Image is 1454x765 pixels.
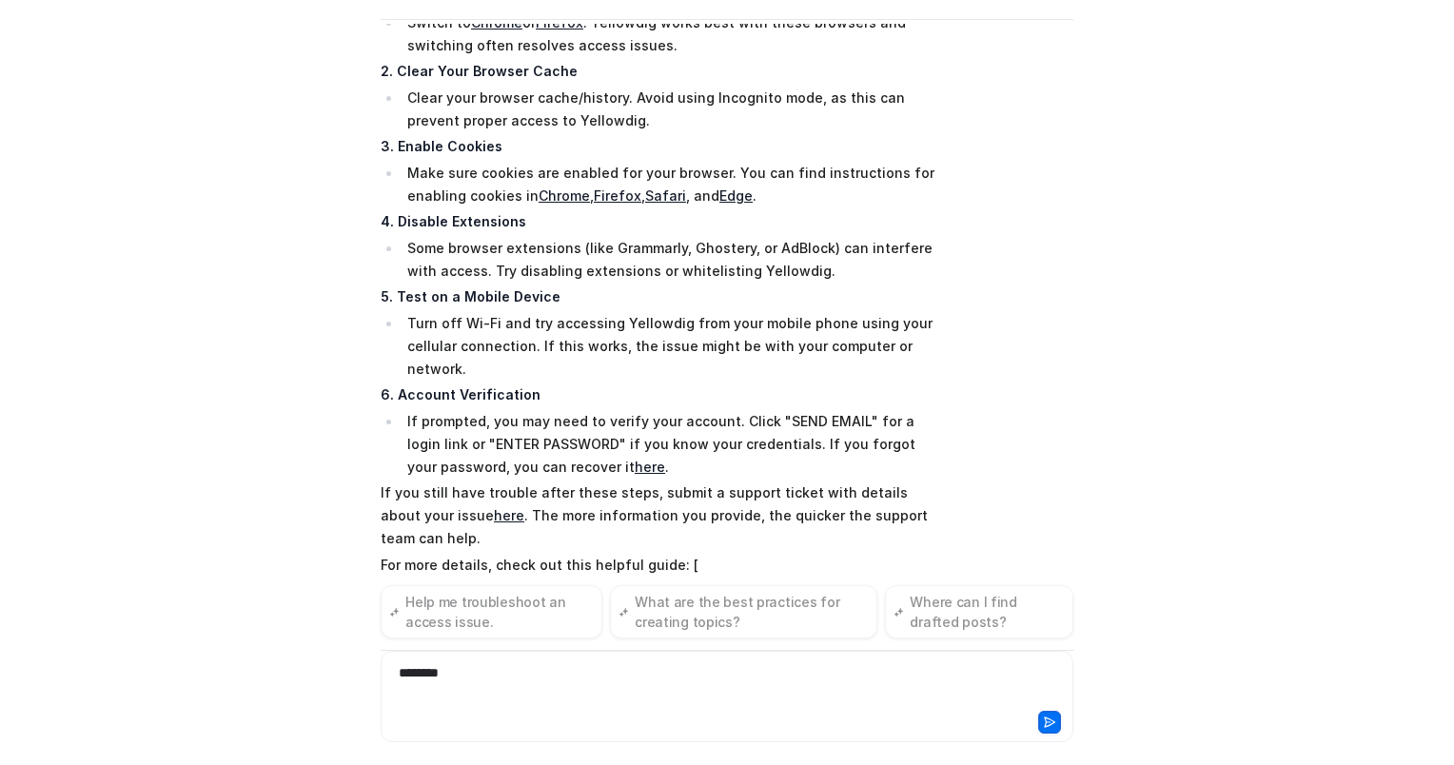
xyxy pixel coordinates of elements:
strong: 5. Test on a Mobile Device [381,288,560,304]
p: If you still have trouble after these steps, submit a support ticket with details about your issu... [381,481,937,550]
p: For more details, check out this helpful guide: [ [381,554,937,577]
li: Turn off Wi-Fi and try accessing Yellowdig from your mobile phone using your cellular connection.... [402,312,937,381]
strong: 2. Clear Your Browser Cache [381,63,578,79]
strong: 4. Disable Extensions [381,213,526,229]
li: Make sure cookies are enabled for your browser. You can find instructions for enabling cookies in... [402,162,937,207]
a: Firefox [594,187,641,204]
a: here [494,507,524,523]
li: Clear your browser cache/history. Avoid using Incognito mode, as this can prevent proper access t... [402,87,937,132]
a: Safari [645,187,686,204]
a: Chrome [539,187,590,204]
a: Firefox [536,14,583,30]
strong: 6. Account Verification [381,386,540,402]
button: Help me troubleshoot an access issue. [381,585,602,638]
strong: 3. Enable Cookies [381,138,502,154]
button: What are the best practices for creating topics? [610,585,877,638]
li: Switch to or . Yellowdig works best with these browsers and switching often resolves access issues. [402,11,937,57]
a: Edge [719,187,753,204]
a: Chrome [471,14,522,30]
button: Where can I find drafted posts? [885,585,1073,638]
li: Some browser extensions (like Grammarly, Ghostery, or AdBlock) can interfere with access. Try dis... [402,237,937,283]
a: here [635,459,665,475]
li: If prompted, you may need to verify your account. Click "SEND EMAIL" for a login link or "ENTER P... [402,410,937,479]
